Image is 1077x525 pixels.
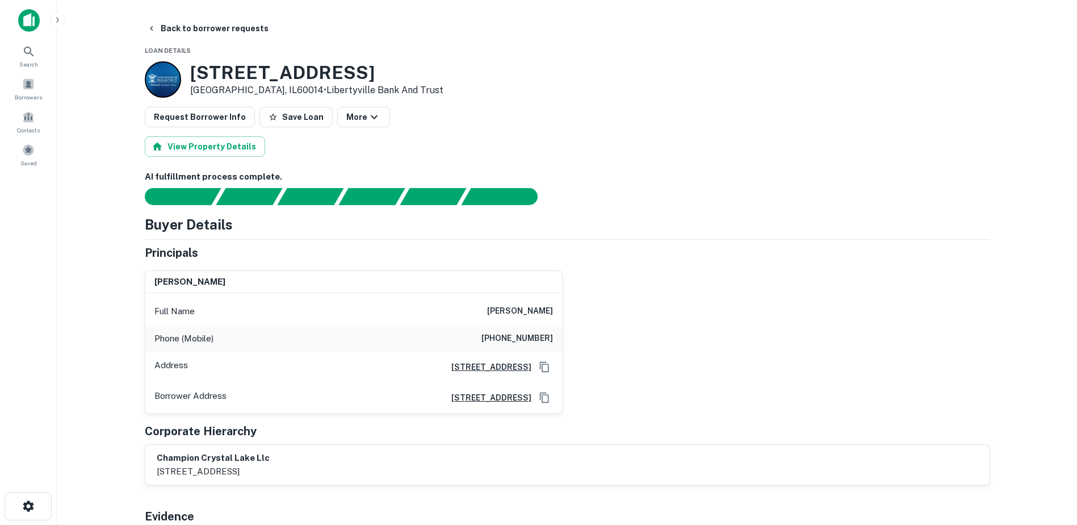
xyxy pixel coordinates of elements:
h6: [PERSON_NAME] [154,276,225,289]
span: Search [19,60,38,69]
span: Contacts [17,126,40,135]
h6: AI fulfillment process complete. [145,170,990,184]
div: Documents found, AI parsing details... [277,188,343,205]
button: Request Borrower Info [145,107,255,127]
a: Borrowers [3,73,53,104]
h4: Buyer Details [145,214,233,235]
a: Libertyville Bank And Trust [326,85,443,95]
h6: champion crystal lake llc [157,452,270,465]
p: Address [154,359,188,376]
span: Saved [20,159,37,168]
p: Phone (Mobile) [154,332,213,345]
button: View Property Details [145,136,265,157]
h6: [PERSON_NAME] [487,305,553,318]
div: Your request is received and processing... [216,188,282,205]
h5: Evidence [145,508,194,525]
div: Principals found, AI now looking for contact information... [338,188,405,205]
h5: Principals [145,244,198,261]
button: Back to borrower requests [143,18,273,39]
a: [STREET_ADDRESS] [442,391,531,404]
div: AI fulfillment process complete. [462,188,551,205]
img: capitalize-icon.png [18,9,40,32]
p: Full Name [154,305,195,318]
a: Contacts [3,106,53,137]
a: [STREET_ADDRESS] [442,361,531,373]
div: Sending borrower request to AI... [131,188,216,205]
a: Saved [3,139,53,170]
span: Loan Details [145,47,191,54]
a: Search [3,40,53,71]
p: Borrower Address [154,389,227,406]
button: Save Loan [259,107,333,127]
button: More [337,107,390,127]
div: Principals found, still searching for contact information. This may take time... [400,188,466,205]
button: Copy Address [536,359,553,376]
iframe: Chat Widget [1020,434,1077,489]
p: [GEOGRAPHIC_DATA], IL60014 • [190,84,443,97]
span: Borrowers [15,93,42,102]
h5: Corporate Hierarchy [145,423,257,440]
p: [STREET_ADDRESS] [157,465,270,478]
h3: [STREET_ADDRESS] [190,62,443,84]
button: Copy Address [536,389,553,406]
h6: [PHONE_NUMBER] [481,332,553,345]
